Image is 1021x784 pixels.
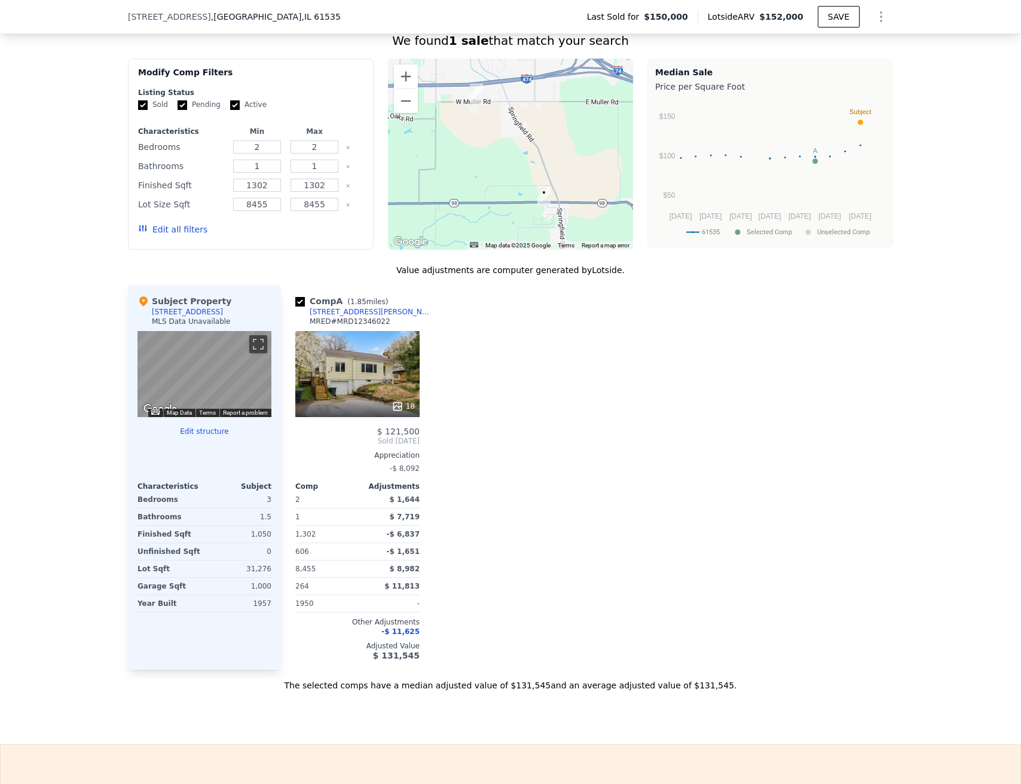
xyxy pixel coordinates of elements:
[295,295,393,307] div: Comp A
[137,482,204,491] div: Characteristics
[137,295,231,307] div: Subject Property
[137,427,271,436] button: Edit structure
[350,298,366,306] span: 1.85
[391,234,430,250] img: Google
[390,565,420,573] span: $ 8,982
[390,513,420,521] span: $ 7,719
[310,317,390,326] div: MRED # MRD12346022
[295,582,309,590] span: 264
[849,108,872,115] text: Subject
[207,526,271,543] div: 1,050
[295,641,420,651] div: Adjusted Value
[207,491,271,508] div: 3
[699,212,722,220] text: [DATE]
[485,242,551,249] span: Map data ©2025 Google
[138,66,363,88] div: Modify Comp Filters
[295,617,420,627] div: Other Adjustments
[702,228,720,236] text: 61535
[537,186,551,207] div: 105 Sheffield Rd
[655,66,885,78] div: Median Sale
[138,177,226,194] div: Finished Sqft
[301,12,340,22] span: , IL 61535
[729,212,752,220] text: [DATE]
[137,509,202,525] div: Bathrooms
[138,100,148,110] input: Sold
[346,203,350,207] button: Clear
[655,95,885,244] svg: A chart.
[391,234,430,250] a: Open this area in Google Maps (opens a new window)
[394,89,418,113] button: Zoom out
[759,12,803,22] span: $152,000
[295,307,434,317] a: [STREET_ADDRESS][PERSON_NAME]
[346,145,350,150] button: Clear
[390,464,420,473] span: -$ 8,092
[140,402,180,417] a: Open this area in Google Maps (opens a new window)
[138,196,226,213] div: Lot Size Sqft
[207,595,271,612] div: 1957
[346,164,350,169] button: Clear
[207,578,271,595] div: 1,000
[759,212,781,220] text: [DATE]
[817,228,870,236] text: Unselected Comp
[137,331,271,417] div: Map
[747,228,792,236] text: Selected Comp
[360,595,420,612] div: -
[137,526,202,543] div: Finished Sqft
[587,11,644,23] span: Last Sold for
[137,491,202,508] div: Bedrooms
[207,561,271,577] div: 31,276
[138,158,226,174] div: Bathrooms
[128,264,893,276] div: Value adjustments are computer generated by Lotside .
[343,298,393,306] span: ( miles)
[390,495,420,504] span: $ 1,644
[211,11,341,23] span: , [GEOGRAPHIC_DATA]
[231,127,283,136] div: Min
[137,561,202,577] div: Lot Sqft
[230,100,267,110] label: Active
[659,112,675,121] text: $150
[373,651,420,660] span: $ 131,545
[137,331,271,417] div: Street View
[138,223,207,235] button: Edit all filters
[818,6,860,27] button: SAVE
[381,627,420,636] span: -$ 11,625
[670,212,692,220] text: [DATE]
[655,78,885,95] div: Price per Square Foot
[138,127,226,136] div: Characteristics
[869,5,893,29] button: Show Options
[137,543,202,560] div: Unfinished Sqft
[223,409,268,416] a: Report a problem
[295,565,316,573] span: 8,455
[295,495,300,504] span: 2
[167,409,192,417] button: Map Data
[346,183,350,188] button: Clear
[207,543,271,560] div: 0
[387,547,420,556] span: -$ 1,651
[470,84,483,104] div: 411 W Muller Rd
[788,212,811,220] text: [DATE]
[663,191,675,200] text: $50
[249,335,267,353] button: Toggle fullscreen view
[558,242,574,249] a: Terms (opens in new tab)
[152,317,231,326] div: MLS Data Unavailable
[470,242,478,247] button: Keyboard shortcuts
[295,451,420,460] div: Appreciation
[394,65,418,88] button: Zoom in
[207,509,271,525] div: 1.5
[659,152,675,160] text: $100
[295,509,355,525] div: 1
[310,307,434,317] div: [STREET_ADDRESS][PERSON_NAME]
[128,11,211,23] span: [STREET_ADDRESS]
[377,427,420,436] span: $ 121,500
[230,100,240,110] input: Active
[295,482,357,491] div: Comp
[387,530,420,538] span: -$ 6,837
[140,402,180,417] img: Google
[295,436,420,446] span: Sold [DATE]
[204,482,271,491] div: Subject
[849,212,872,220] text: [DATE]
[199,409,216,416] a: Terms (opens in new tab)
[582,242,629,249] a: Report a map error
[384,582,420,590] span: $ 11,813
